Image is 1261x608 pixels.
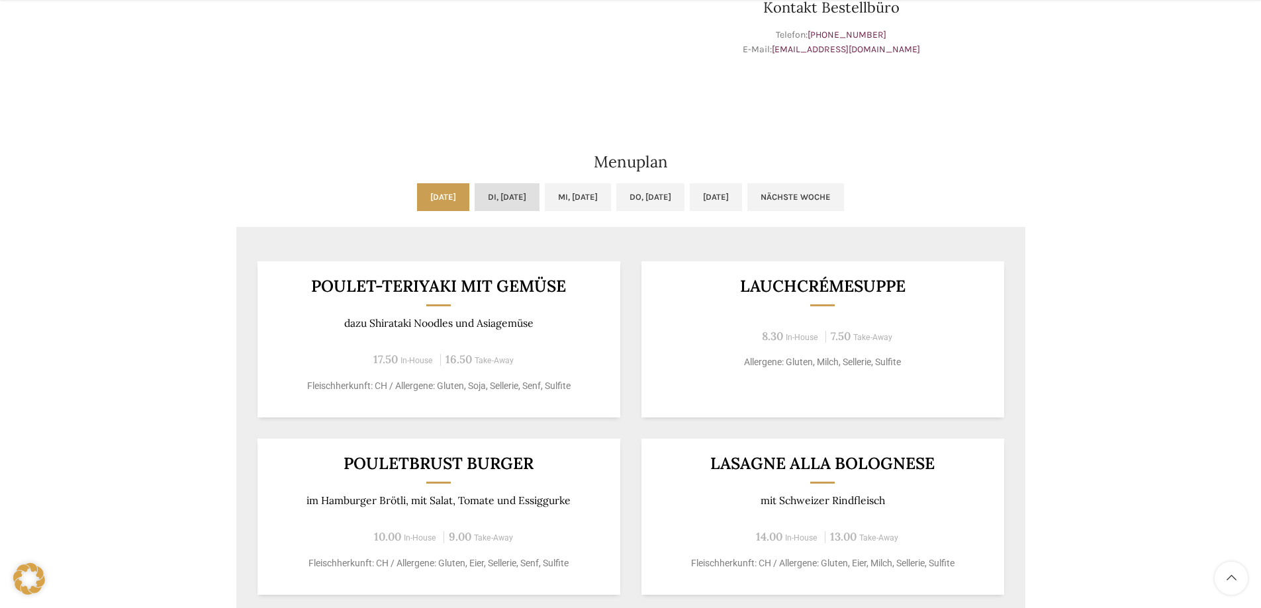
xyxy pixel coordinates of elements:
a: Do, [DATE] [616,183,684,211]
p: Fleischherkunft: CH / Allergene: Gluten, Soja, Sellerie, Senf, Sulfite [273,379,604,393]
a: Nächste Woche [747,183,844,211]
a: Mi, [DATE] [545,183,611,211]
span: In-House [785,533,817,543]
p: mit Schweizer Rindfleisch [657,494,988,507]
p: Fleischherkunft: CH / Allergene: Gluten, Eier, Milch, Sellerie, Sulfite [657,556,988,570]
span: 8.30 [762,329,783,343]
a: [PHONE_NUMBER] [808,29,886,40]
p: Allergene: Gluten, Milch, Sellerie, Sulfite [657,355,988,369]
h3: LASAGNE ALLA BOLOGNESE [657,455,988,472]
span: 7.50 [831,329,851,343]
span: 17.50 [373,352,398,367]
h3: Pouletbrust Burger [273,455,604,472]
a: [EMAIL_ADDRESS][DOMAIN_NAME] [772,44,920,55]
span: In-House [786,333,818,342]
span: 9.00 [449,529,471,544]
p: dazu Shirataki Noodles und Asiagemüse [273,317,604,329]
p: Fleischherkunft: CH / Allergene: Gluten, Eier, Sellerie, Senf, Sulfite [273,556,604,570]
p: Telefon: E-Mail: [637,28,1025,58]
span: 16.50 [445,352,472,367]
h3: Poulet-Teriyaki mit Gemüse [273,278,604,294]
span: Take-Away [859,533,898,543]
h3: Lauchcrémesuppe [657,278,988,294]
span: Take-Away [474,533,513,543]
span: 13.00 [830,529,857,544]
p: im Hamburger Brötli, mit Salat, Tomate und Essiggurke [273,494,604,507]
h2: Menuplan [236,154,1025,170]
span: Take-Away [853,333,892,342]
span: 14.00 [756,529,782,544]
a: Di, [DATE] [475,183,539,211]
span: 10.00 [374,529,401,544]
span: Take-Away [475,356,514,365]
a: [DATE] [690,183,742,211]
a: Scroll to top button [1215,562,1248,595]
span: In-House [404,533,436,543]
a: [DATE] [417,183,469,211]
span: In-House [400,356,433,365]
